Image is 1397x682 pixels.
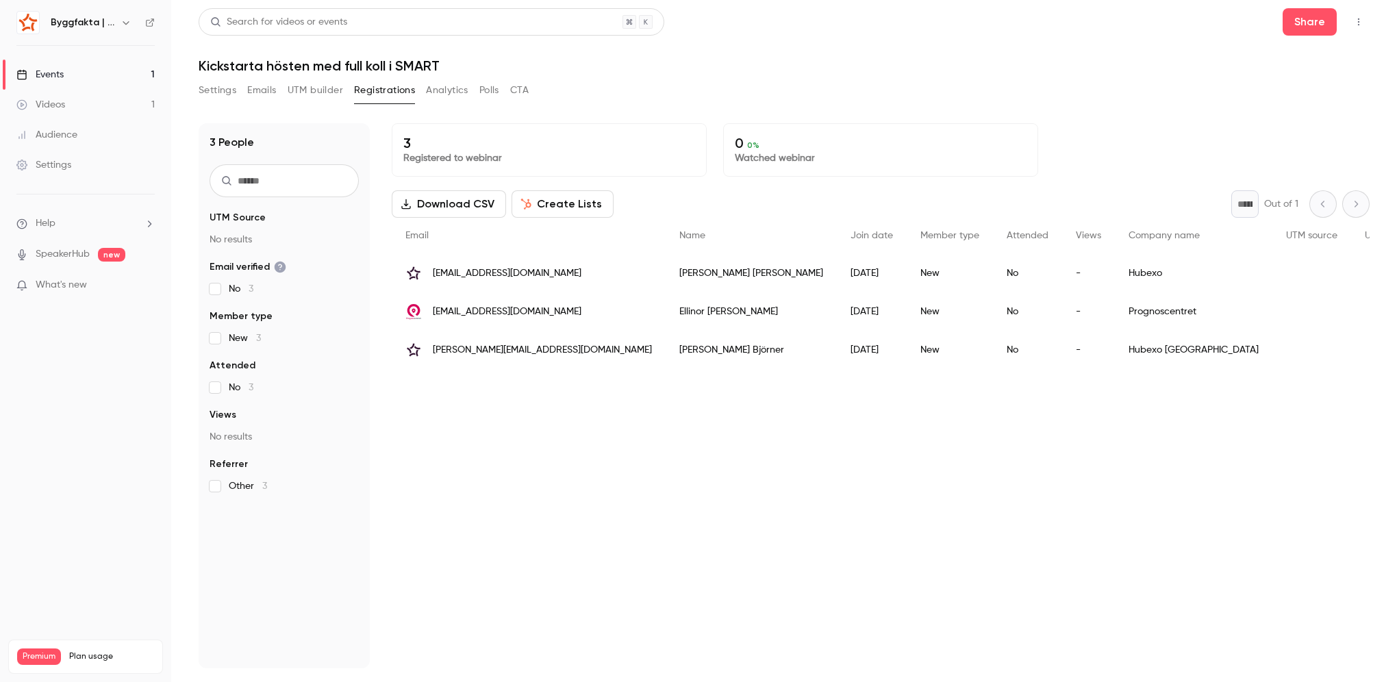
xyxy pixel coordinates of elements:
span: 3 [249,284,253,294]
a: SpeakerHub [36,247,90,262]
div: Search for videos or events [210,15,347,29]
span: 3 [249,383,253,392]
span: Attended [1007,231,1048,240]
span: Views [1076,231,1101,240]
button: Download CSV [392,190,506,218]
span: Attended [210,359,255,372]
span: 3 [262,481,267,491]
span: Help [36,216,55,231]
div: Hubexo [GEOGRAPHIC_DATA] [1115,331,1272,369]
div: Settings [16,158,71,172]
span: New [229,331,261,345]
span: [EMAIL_ADDRESS][DOMAIN_NAME] [433,266,581,281]
button: Settings [199,79,236,101]
span: Member type [920,231,979,240]
span: 0 % [747,140,759,150]
div: New [907,254,993,292]
span: No [229,282,253,296]
div: Events [16,68,64,81]
p: 3 [403,135,695,151]
div: No [993,292,1062,331]
button: Emails [247,79,276,101]
h6: Byggfakta | Powered by Hubexo [51,16,115,29]
button: Share [1283,8,1337,36]
img: Byggfakta | Powered by Hubexo [17,12,39,34]
div: Hubexo [1115,254,1272,292]
div: Prognoscentret [1115,292,1272,331]
span: Premium [17,648,61,665]
p: No results [210,430,359,444]
span: Email verified [210,260,286,274]
span: Company name [1129,231,1200,240]
div: New [907,292,993,331]
h1: Kickstarta hösten med full koll i SMART [199,58,1370,74]
span: Views [210,408,236,422]
div: [DATE] [837,254,907,292]
button: CTA [510,79,529,101]
div: [DATE] [837,292,907,331]
button: Analytics [426,79,468,101]
span: No [229,381,253,394]
p: Out of 1 [1264,197,1298,211]
img: hubexo.com [405,342,422,358]
div: - [1062,331,1115,369]
span: Referrer [210,457,248,471]
p: Watched webinar [735,151,1027,165]
img: hubexo.com [405,265,422,281]
div: [DATE] [837,331,907,369]
button: Create Lists [512,190,614,218]
li: help-dropdown-opener [16,216,155,231]
span: UTM Source [210,211,266,225]
span: UTM source [1286,231,1337,240]
div: New [907,331,993,369]
div: [PERSON_NAME] [PERSON_NAME] [666,254,837,292]
p: 0 [735,135,1027,151]
span: Name [679,231,705,240]
span: [PERSON_NAME][EMAIL_ADDRESS][DOMAIN_NAME] [433,343,652,357]
p: No results [210,233,359,247]
div: [PERSON_NAME] Björner [666,331,837,369]
span: Email [405,231,429,240]
span: Plan usage [69,651,154,662]
section: facet-groups [210,211,359,493]
h1: 3 People [210,134,254,151]
span: Other [229,479,267,493]
div: No [993,331,1062,369]
div: Audience [16,128,77,142]
button: Polls [479,79,499,101]
span: new [98,248,125,262]
div: Ellinor [PERSON_NAME] [666,292,837,331]
span: What's new [36,278,87,292]
div: - [1062,292,1115,331]
p: Registered to webinar [403,151,695,165]
button: Registrations [354,79,415,101]
button: UTM builder [288,79,343,101]
div: No [993,254,1062,292]
span: [EMAIL_ADDRESS][DOMAIN_NAME] [433,305,581,319]
span: Join date [851,231,893,240]
div: - [1062,254,1115,292]
img: prognoscentret.se [405,303,422,320]
div: Videos [16,98,65,112]
span: Member type [210,310,273,323]
span: 3 [256,333,261,343]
